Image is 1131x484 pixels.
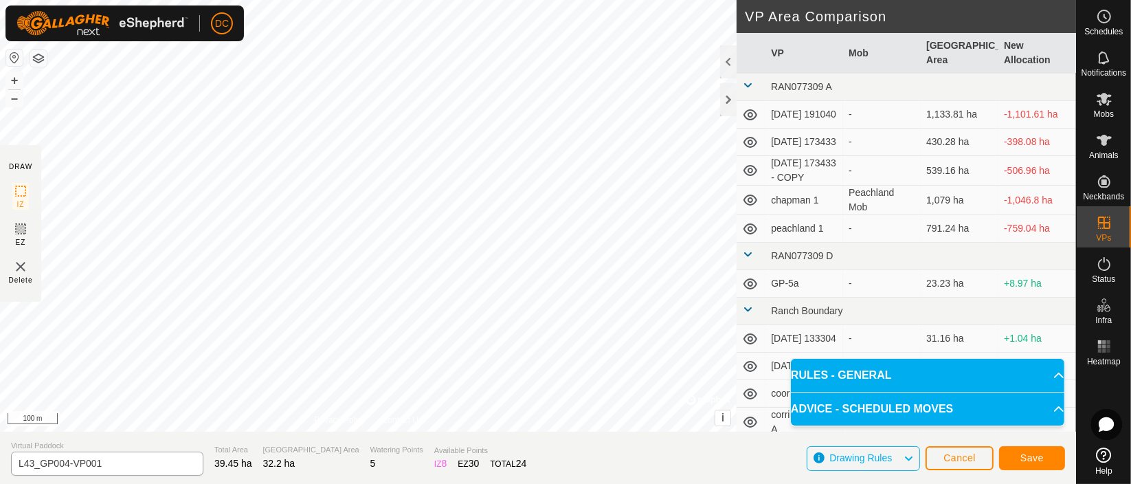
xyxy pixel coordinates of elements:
[263,458,295,469] span: 32.2 ha
[1089,151,1119,159] span: Animals
[765,156,843,186] td: [DATE] 173433 - COPY
[791,359,1064,392] p-accordion-header: RULES - GENERAL
[765,215,843,243] td: peachland 1
[314,414,366,426] a: Privacy Policy
[765,408,843,437] td: corridorHome-A
[1095,467,1112,475] span: Help
[458,456,479,471] div: EZ
[849,221,915,236] div: -
[1084,27,1123,36] span: Schedules
[998,33,1076,74] th: New Allocation
[849,186,915,214] div: Peachland Mob
[791,393,1064,426] p-accordion-header: ADVICE - SCHEDULED MOVES
[921,129,998,156] td: 430.28 ha
[998,101,1076,129] td: -1,101.61 ha
[791,401,953,417] span: ADVICE - SCHEDULED MOVES
[1020,452,1044,463] span: Save
[1077,442,1131,481] a: Help
[998,353,1076,380] td: +27.95 ha
[765,186,843,215] td: chapman 1
[30,50,47,67] button: Map Layers
[1095,316,1112,324] span: Infra
[214,458,252,469] span: 39.45 ha
[1082,69,1126,77] span: Notifications
[434,456,447,471] div: IZ
[921,186,998,215] td: 1,079 ha
[434,445,527,456] span: Available Points
[998,270,1076,298] td: +8.97 ha
[721,412,724,423] span: i
[921,33,998,74] th: [GEOGRAPHIC_DATA] Area
[6,90,23,107] button: –
[765,380,843,408] td: cooridorHome
[17,199,25,210] span: IZ
[469,458,480,469] span: 30
[921,325,998,353] td: 31.16 ha
[11,440,203,452] span: Virtual Paddock
[1083,192,1124,201] span: Neckbands
[263,444,359,456] span: [GEOGRAPHIC_DATA] Area
[998,186,1076,215] td: -1,046.8 ha
[214,444,252,456] span: Total Area
[442,458,447,469] span: 8
[516,458,527,469] span: 24
[745,8,1076,25] h2: VP Area Comparison
[765,353,843,380] td: [DATE] 073633
[998,325,1076,353] td: +1.04 ha
[849,164,915,178] div: -
[1096,234,1111,242] span: VPs
[16,11,188,36] img: Gallagher Logo
[921,270,998,298] td: 23.23 ha
[490,456,526,471] div: TOTAL
[998,156,1076,186] td: -506.96 ha
[849,276,915,291] div: -
[771,81,832,92] span: RAN077309 A
[9,162,32,172] div: DRAW
[765,101,843,129] td: [DATE] 191040
[6,72,23,89] button: +
[791,367,892,384] span: RULES - GENERAL
[829,452,892,463] span: Drawing Rules
[6,49,23,66] button: Reset Map
[943,452,976,463] span: Cancel
[921,215,998,243] td: 791.24 ha
[843,33,921,74] th: Mob
[849,331,915,346] div: -
[926,446,994,470] button: Cancel
[765,325,843,353] td: [DATE] 133304
[771,305,842,316] span: Ranch Boundary
[1092,275,1115,283] span: Status
[921,156,998,186] td: 539.16 ha
[765,129,843,156] td: [DATE] 173433
[999,446,1065,470] button: Save
[1087,357,1121,366] span: Heatmap
[370,458,376,469] span: 5
[765,270,843,298] td: GP-5a
[382,414,423,426] a: Contact Us
[370,444,423,456] span: Watering Points
[9,275,33,285] span: Delete
[998,129,1076,156] td: -398.08 ha
[771,250,833,261] span: RAN077309 D
[715,410,730,426] button: i
[1094,110,1114,118] span: Mobs
[765,33,843,74] th: VP
[998,215,1076,243] td: -759.04 ha
[849,107,915,122] div: -
[215,16,229,31] span: DC
[16,237,26,247] span: EZ
[12,258,29,275] img: VP
[921,353,998,380] td: 4.25 ha
[849,135,915,149] div: -
[921,101,998,129] td: 1,133.81 ha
